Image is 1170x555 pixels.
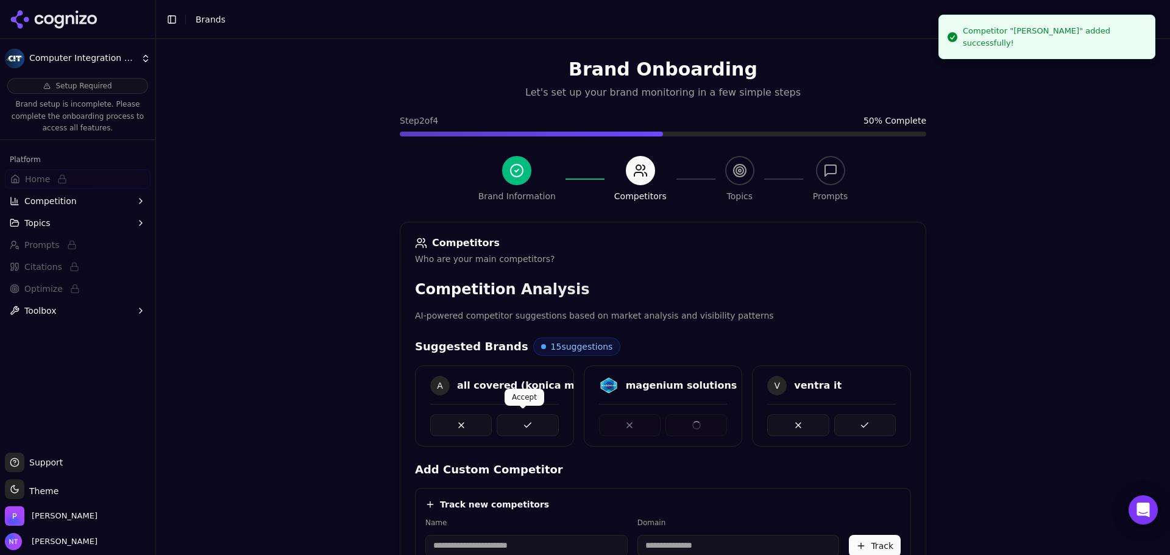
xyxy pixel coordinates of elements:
label: Name [425,518,628,528]
span: Step 2 of 4 [400,115,438,127]
span: Topics [24,217,51,229]
div: Topics [727,190,753,202]
span: Home [25,173,50,185]
span: Optimize [24,283,63,295]
h4: Add Custom Competitor [415,461,911,478]
div: Prompts [813,190,848,202]
p: Accept [512,392,537,402]
div: Competitor "[PERSON_NAME]" added successfully! [963,25,1145,49]
div: Platform [5,150,151,169]
span: V [767,376,787,395]
nav: breadcrumb [196,13,225,26]
span: Setup Required [55,81,112,91]
span: 15 suggestions [551,341,613,353]
h4: Suggested Brands [415,338,528,355]
div: Brand Information [478,190,556,202]
h1: Brand Onboarding [400,58,926,80]
div: magenium solutions [626,378,737,393]
span: Perrill [32,511,97,521]
span: Prompts [24,239,60,251]
span: Citations [24,261,62,273]
span: Competition [24,195,77,207]
div: Competitors [415,237,911,249]
label: Domain [637,518,840,528]
h3: Competition Analysis [415,280,911,299]
div: Competitors [614,190,667,202]
button: Open user button [5,533,97,550]
p: Brand setup is incomplete. Please complete the onboarding process to access all features. [7,99,148,135]
div: all covered (konica minolta) [457,378,611,393]
img: Perrill [5,506,24,526]
img: Nate Tower [5,533,22,550]
div: Open Intercom Messenger [1129,495,1158,525]
button: Toolbox [5,301,151,320]
span: Theme [24,486,58,496]
div: ventra it [794,378,842,393]
span: 50 % Complete [863,115,926,127]
button: Topics [5,213,151,233]
h4: Track new competitors [440,498,549,511]
span: [PERSON_NAME] [27,536,97,547]
span: Brands [196,15,225,24]
span: Computer Integration Technologies Inc. [29,53,136,64]
button: Open organization switcher [5,506,97,526]
p: AI-powered competitor suggestions based on market analysis and visibility patterns [415,309,911,323]
img: Computer Integration Technologies Inc. [5,49,24,68]
img: magenium solutions [599,376,619,395]
div: Who are your main competitors? [415,253,911,265]
button: Competition [5,191,151,211]
p: Let's set up your brand monitoring in a few simple steps [400,85,926,100]
span: A [430,376,450,395]
span: Toolbox [24,305,57,317]
span: Support [24,456,63,468]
